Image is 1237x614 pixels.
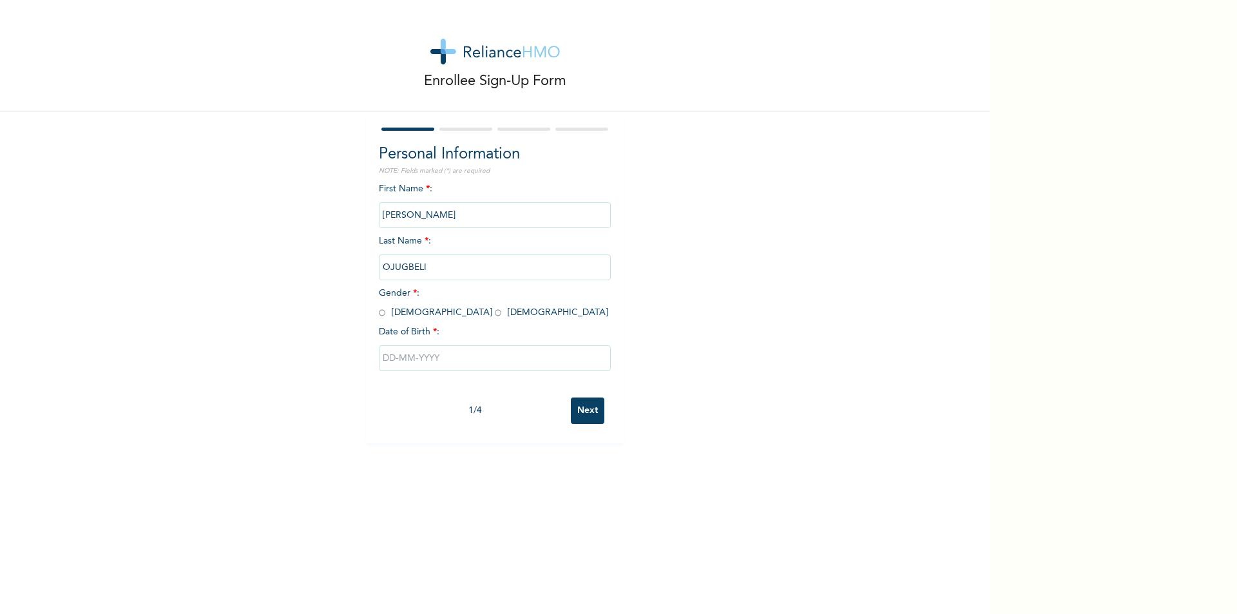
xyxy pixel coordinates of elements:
[424,71,566,92] p: Enrollee Sign-Up Form
[379,325,439,339] span: Date of Birth :
[379,166,611,176] p: NOTE: Fields marked (*) are required
[571,398,604,424] input: Next
[379,289,608,317] span: Gender : [DEMOGRAPHIC_DATA] [DEMOGRAPHIC_DATA]
[379,202,611,228] input: Enter your first name
[379,345,611,371] input: DD-MM-YYYY
[379,254,611,280] input: Enter your last name
[379,184,611,220] span: First Name :
[379,236,611,272] span: Last Name :
[379,404,571,417] div: 1 / 4
[379,143,611,166] h2: Personal Information
[430,39,560,64] img: logo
